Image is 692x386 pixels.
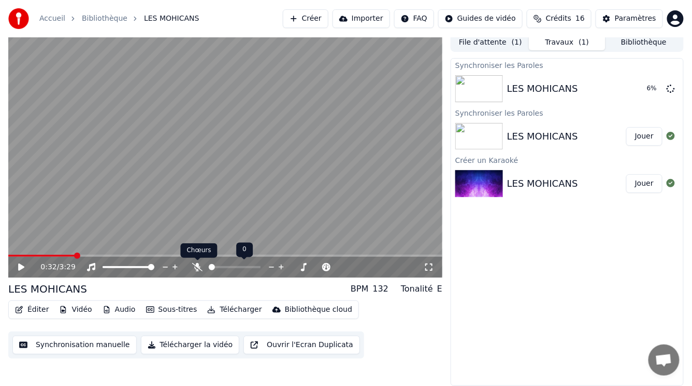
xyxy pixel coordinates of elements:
div: Tonalité [401,283,433,295]
button: File d'attente [452,35,529,50]
div: Synchroniser les Paroles [451,106,683,119]
button: Synchronisation manuelle [12,336,137,354]
div: LES MOHICANS [8,282,87,296]
img: youka [8,8,29,29]
button: Télécharger [203,302,266,317]
a: Ouvrir le chat [648,344,680,376]
nav: breadcrumb [39,13,199,24]
button: Télécharger la vidéo [141,336,240,354]
div: 0 [236,243,253,257]
button: Créer [283,9,328,28]
div: BPM [351,283,368,295]
button: FAQ [394,9,434,28]
button: Crédits16 [527,9,592,28]
span: ( 1 ) [512,37,522,48]
span: Crédits [546,13,571,24]
button: Jouer [626,127,662,146]
div: LES MOHICANS [507,129,578,144]
span: 0:32 [40,262,56,272]
button: Éditer [11,302,53,317]
button: Audio [98,302,140,317]
button: Vidéo [55,302,96,317]
div: Bibliothèque cloud [285,305,352,315]
div: E [437,283,442,295]
div: / [40,262,65,272]
div: Chœurs [181,243,218,258]
div: LES MOHICANS [507,81,578,96]
a: Bibliothèque [82,13,127,24]
button: Ouvrir l'Ecran Duplicata [243,336,360,354]
span: 16 [575,13,585,24]
button: Paramètres [596,9,663,28]
div: 132 [373,283,389,295]
button: Importer [333,9,390,28]
button: Jouer [626,174,662,193]
button: Guides de vidéo [438,9,523,28]
div: LES MOHICANS [507,176,578,191]
a: Accueil [39,13,65,24]
span: LES MOHICANS [144,13,199,24]
div: Synchroniser les Paroles [451,59,683,71]
span: 3:29 [60,262,76,272]
button: Travaux [529,35,605,50]
span: ( 1 ) [579,37,589,48]
div: Créer un Karaoké [451,154,683,166]
div: 6 % [647,85,662,93]
button: Bibliothèque [605,35,682,50]
button: Sous-titres [142,302,201,317]
div: Paramètres [615,13,656,24]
